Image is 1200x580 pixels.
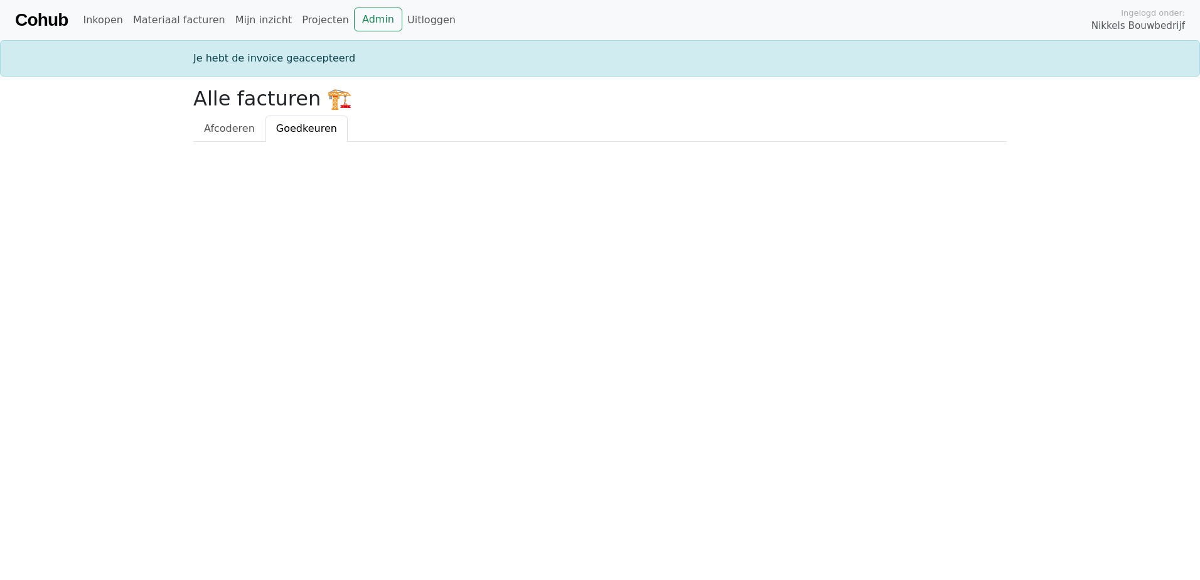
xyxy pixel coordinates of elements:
[1121,7,1185,19] span: Ingelogd onder:
[1091,19,1185,33] span: Nikkels Bouwbedrijf
[265,115,348,142] a: Goedkeuren
[354,8,402,31] a: Admin
[402,8,461,33] a: Uitloggen
[297,8,354,33] a: Projecten
[193,115,265,142] a: Afcoderen
[276,122,337,134] span: Goedkeuren
[193,87,1007,110] h2: Alle facturen 🏗️
[186,51,1014,66] div: Je hebt de invoice geaccepteerd
[230,8,297,33] a: Mijn inzicht
[204,122,255,134] span: Afcoderen
[78,8,127,33] a: Inkopen
[15,5,68,35] a: Cohub
[128,8,230,33] a: Materiaal facturen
